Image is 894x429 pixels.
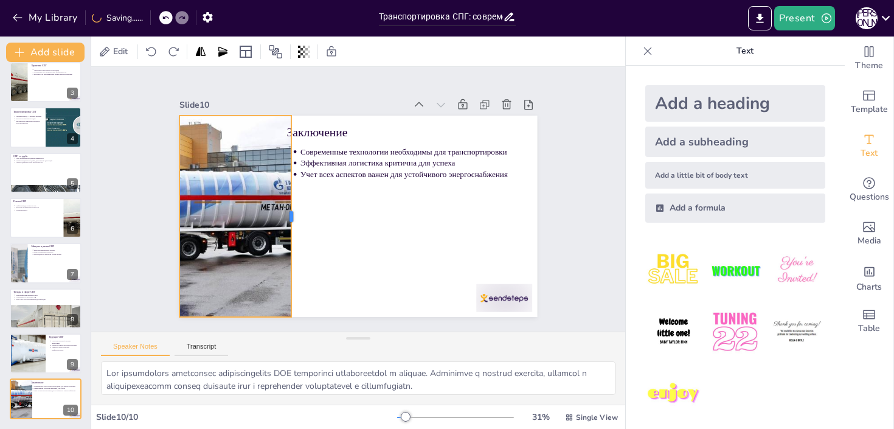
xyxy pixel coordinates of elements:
[313,142,524,220] p: Эффективная логистика критична для успеха
[845,256,893,299] div: Add charts and graphs
[845,37,893,80] div: Change the overall theme
[645,242,702,299] img: 1.jpeg
[526,411,555,423] div: 31 %
[31,380,78,384] p: Заключение
[774,6,835,30] button: Present
[34,251,78,254] p: Технологическая сложность
[34,249,78,252] p: Высокие капитальные затраты
[34,71,78,74] p: Управление BOG критично для эффективности
[10,107,81,147] div: 4
[52,347,78,351] p: Гибкость энергетической инфраструктуры
[316,131,528,209] p: Современные технологии необходимы для транспортировки
[576,413,618,422] span: Single View
[845,80,893,124] div: Add ready made slides
[49,335,78,339] p: Будущее СПГ
[856,7,878,29] div: А [PERSON_NAME]
[10,288,81,329] div: 8
[10,378,81,419] div: 10
[850,190,889,204] span: Questions
[856,281,882,294] span: Charts
[67,88,78,99] div: 3
[13,154,78,158] p: СПГ vs труба
[6,43,85,62] button: Add slide
[845,124,893,168] div: Add text boxes
[96,411,397,423] div: Slide 10 / 10
[67,359,78,370] div: 9
[67,133,78,144] div: 4
[851,103,888,116] span: Template
[67,178,78,189] div: 5
[236,42,255,61] div: Layout
[92,12,143,24] div: Saving......
[16,204,60,207] p: Глобальная доступность СПГ
[111,46,130,57] span: Edit
[31,245,78,248] p: Минусы и риски СПГ
[67,314,78,325] div: 8
[858,322,880,335] span: Table
[845,299,893,343] div: Add a table
[10,153,81,193] div: 5
[16,117,42,120] p: Два типа хранилищ на судах
[34,385,78,387] p: Современные технологии необходимы для транспортировки
[856,6,878,30] button: А [PERSON_NAME]
[858,234,881,248] span: Media
[13,290,78,293] p: Тренды в сфере СПГ
[34,387,78,389] p: Эффективная логистика критична для успеха
[16,159,78,162] p: Трубопроводный газ удобен для коротких дистанций
[645,304,702,360] img: 4.jpeg
[63,405,78,416] div: 10
[10,62,81,102] div: 3
[34,254,78,256] p: Необходимость контроля утечек метана
[379,8,503,26] input: Insert title
[16,296,78,299] p: Улавливание и хранение CO₂
[34,73,78,75] p: Безопасность хранения имеет первостепенное значение
[309,152,521,231] p: Учет всех аспектов важен для устойчивого энергоснабжения
[308,106,535,194] p: Заключение
[645,194,825,223] div: Add a formula
[845,212,893,256] div: Add images, graphics, shapes or video
[769,242,825,299] img: 3.jpeg
[16,161,78,164] p: Оба метода имеют свои преимущества
[16,120,42,124] p: Безопасность критична в процессе транспортировки
[215,49,434,130] div: Slide 10
[16,294,78,296] p: Электрификация компрессоров
[16,157,78,159] p: СПГ экономичен на дальних маршрутах
[707,242,763,299] img: 2.jpeg
[16,209,60,211] p: Поддержка ВИЭ
[175,343,229,356] button: Transcript
[67,269,78,280] div: 7
[645,85,825,122] div: Add a heading
[657,37,833,66] p: Text
[67,223,78,234] div: 6
[34,69,78,71] p: Хранение в криогенных резервуарах
[34,389,78,392] p: Учет всех аспектов важен для устойчивого энергоснабжения
[645,162,825,189] div: Add a little bit of body text
[13,200,60,203] p: Плюсы СПГ
[769,304,825,360] img: 6.jpeg
[31,64,78,68] p: Хранение СПГ
[52,344,78,347] p: Переход к низкоуглеродной системе
[16,116,42,118] p: Основной метод — морские танкеры
[10,198,81,238] div: 6
[52,340,78,344] p: СПГ как ключевой элемент энергетики
[101,343,170,356] button: Speaker Notes
[268,44,283,59] span: Position
[10,333,81,374] div: 9
[861,147,878,160] span: Text
[855,59,883,72] span: Theme
[748,6,772,30] button: Export to PowerPoint
[707,304,763,360] img: 5.jpeg
[845,168,893,212] div: Get real-time input from your audience
[101,361,615,395] textarea: Lor ipsumdolors ametconsec adipiscingelits DOE temporinci utlaboreetdol m aliquae. Adminimve q no...
[9,8,83,27] button: My Library
[16,298,78,301] p: Рост FSRU и малотоннажной дистрибуции
[645,366,702,422] img: 7.jpeg
[13,110,42,114] p: Транспортировка СПГ
[645,127,825,157] div: Add a subheading
[16,207,60,209] p: Высокая объёмная энергоёмкость
[10,243,81,283] div: 7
